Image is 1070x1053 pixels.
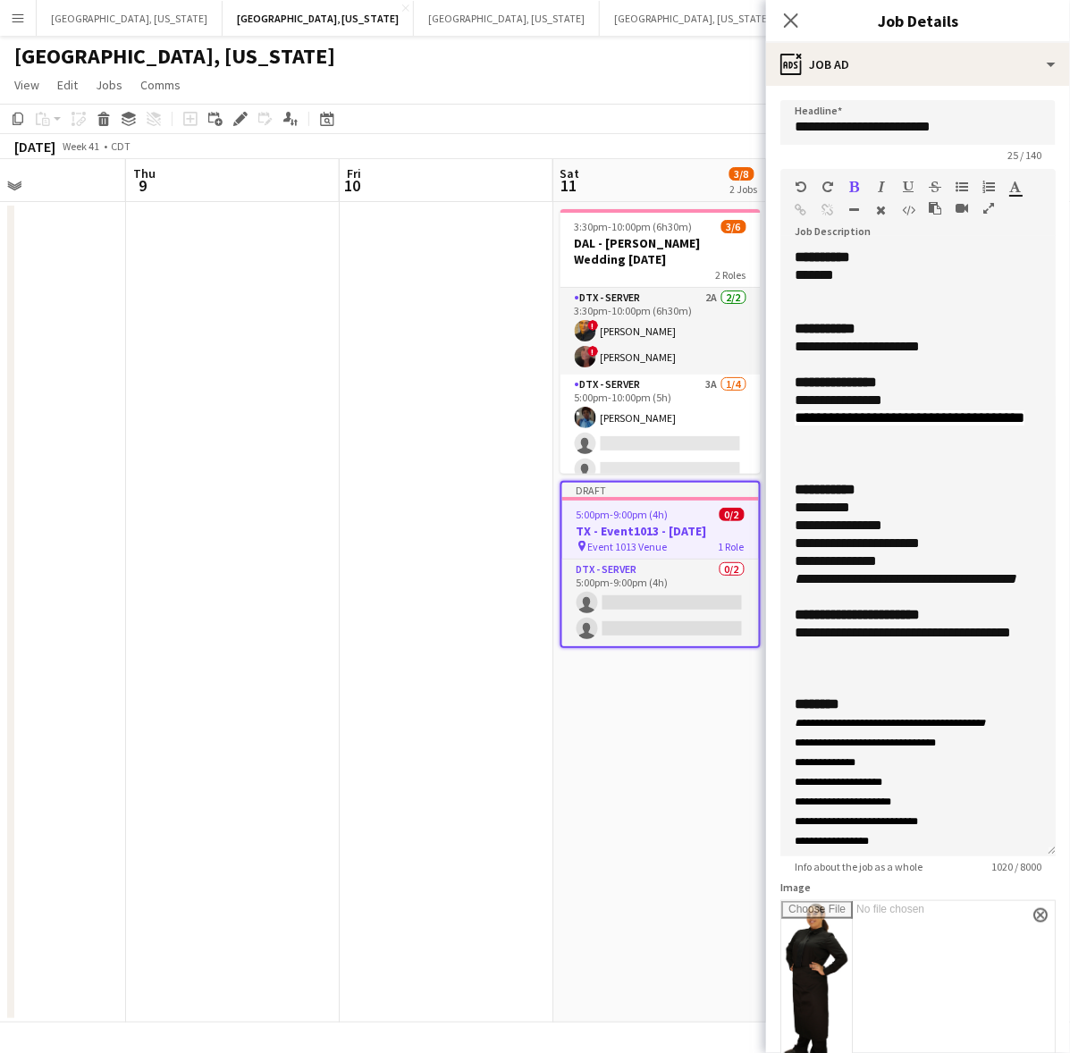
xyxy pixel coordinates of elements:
button: Text Color [1009,180,1022,194]
app-job-card: Draft5:00pm-9:00pm (4h)0/2TX - Event1013 - [DATE] Event 1013 Venue1 RoleDTX - Server0/25:00pm-9:0... [560,481,761,648]
app-card-role: DTX - Server2A2/23:30pm-10:00pm (6h30m)![PERSON_NAME]![PERSON_NAME] [560,288,761,375]
button: Unordered List [956,180,968,194]
div: 2 Jobs [730,182,758,196]
button: Horizontal Line [848,203,861,217]
a: View [7,73,46,97]
a: Jobs [88,73,130,97]
button: Strikethrough [929,180,941,194]
span: ! [588,346,599,357]
a: Comms [133,73,188,97]
span: Thu [133,165,156,181]
button: [GEOGRAPHIC_DATA], [US_STATE] [223,1,414,36]
h3: TX - Event1013 - [DATE] [562,523,759,539]
span: 3/8 [729,167,754,181]
div: [DATE] [14,138,55,156]
span: Comms [140,77,181,93]
span: 1020 / 8000 [977,860,1056,873]
span: 25 / 140 [993,148,1056,162]
span: ! [588,320,599,331]
button: Fullscreen [982,201,995,215]
div: Draft [562,483,759,497]
span: 2 Roles [716,268,746,282]
button: Italic [875,180,888,194]
div: Job Ad [766,43,1070,86]
h1: [GEOGRAPHIC_DATA], [US_STATE] [14,43,335,70]
span: Info about the job as a whole [780,860,937,873]
button: Clear Formatting [875,203,888,217]
span: 0/2 [720,508,745,521]
button: [GEOGRAPHIC_DATA], [US_STATE] [600,1,786,36]
h3: DAL - [PERSON_NAME] Wedding [DATE] [560,235,761,267]
span: View [14,77,39,93]
span: 11 [558,175,580,196]
app-card-role: DTX - Server3A1/45:00pm-10:00pm (5h)[PERSON_NAME] [560,375,761,513]
h3: Job Details [766,9,1070,32]
div: CDT [111,139,131,153]
button: [GEOGRAPHIC_DATA], [US_STATE] [414,1,600,36]
span: 3/6 [721,220,746,233]
span: Jobs [96,77,122,93]
a: Edit [50,73,85,97]
span: 1 Role [719,540,745,553]
span: Edit [57,77,78,93]
span: Event 1013 Venue [588,540,668,553]
button: Insert video [956,201,968,215]
button: [GEOGRAPHIC_DATA], [US_STATE] [37,1,223,36]
span: Week 41 [59,139,104,153]
button: HTML Code [902,203,914,217]
button: Bold [848,180,861,194]
app-job-card: 3:30pm-10:00pm (6h30m)3/6DAL - [PERSON_NAME] Wedding [DATE]2 RolesDTX - Server2A2/23:30pm-10:00pm... [560,209,761,474]
span: 3:30pm-10:00pm (6h30m) [575,220,693,233]
span: 9 [131,175,156,196]
span: Sat [560,165,580,181]
button: Underline [902,180,914,194]
app-card-role: DTX - Server0/25:00pm-9:00pm (4h) [562,560,759,646]
button: Redo [821,180,834,194]
button: Paste as plain text [929,201,941,215]
span: 10 [344,175,361,196]
button: Ordered List [982,180,995,194]
button: Undo [795,180,807,194]
span: 5:00pm-9:00pm (4h) [577,508,669,521]
span: Fri [347,165,361,181]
